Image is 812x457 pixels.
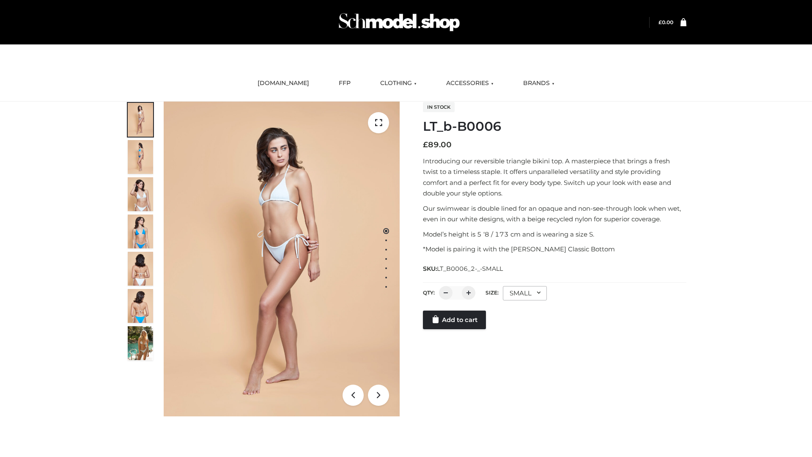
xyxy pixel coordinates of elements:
a: CLOTHING [374,74,423,93]
img: ArielClassicBikiniTop_CloudNine_AzureSky_OW114ECO_2-scaled.jpg [128,140,153,174]
img: ArielClassicBikiniTop_CloudNine_AzureSky_OW114ECO_3-scaled.jpg [128,177,153,211]
p: Model’s height is 5 ‘8 / 173 cm and is wearing a size S. [423,229,686,240]
a: Add to cart [423,311,486,329]
a: ACCESSORIES [440,74,500,93]
img: ArielClassicBikiniTop_CloudNine_AzureSky_OW114ECO_1-scaled.jpg [128,103,153,137]
a: [DOMAIN_NAME] [251,74,315,93]
img: Arieltop_CloudNine_AzureSky2.jpg [128,326,153,360]
img: ArielClassicBikiniTop_CloudNine_AzureSky_OW114ECO_7-scaled.jpg [128,252,153,286]
p: Our swimwear is double lined for an opaque and non-see-through look when wet, even in our white d... [423,203,686,225]
span: In stock [423,102,455,112]
a: £0.00 [658,19,673,25]
a: BRANDS [517,74,561,93]
a: FFP [332,74,357,93]
img: ArielClassicBikiniTop_CloudNine_AzureSky_OW114ECO_8-scaled.jpg [128,289,153,323]
img: Schmodel Admin 964 [336,6,463,39]
span: £ [423,140,428,149]
label: QTY: [423,289,435,296]
bdi: 89.00 [423,140,452,149]
span: £ [658,19,662,25]
img: ArielClassicBikiniTop_CloudNine_AzureSky_OW114ECO_4-scaled.jpg [128,215,153,248]
p: *Model is pairing it with the [PERSON_NAME] Classic Bottom [423,244,686,255]
label: Size: [486,289,499,296]
h1: LT_b-B0006 [423,119,686,134]
span: SKU: [423,264,504,274]
div: SMALL [503,286,547,300]
bdi: 0.00 [658,19,673,25]
p: Introducing our reversible triangle bikini top. A masterpiece that brings a fresh twist to a time... [423,156,686,199]
span: LT_B0006_2-_-SMALL [437,265,503,273]
img: ArielClassicBikiniTop_CloudNine_AzureSky_OW114ECO_1 [164,102,400,416]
